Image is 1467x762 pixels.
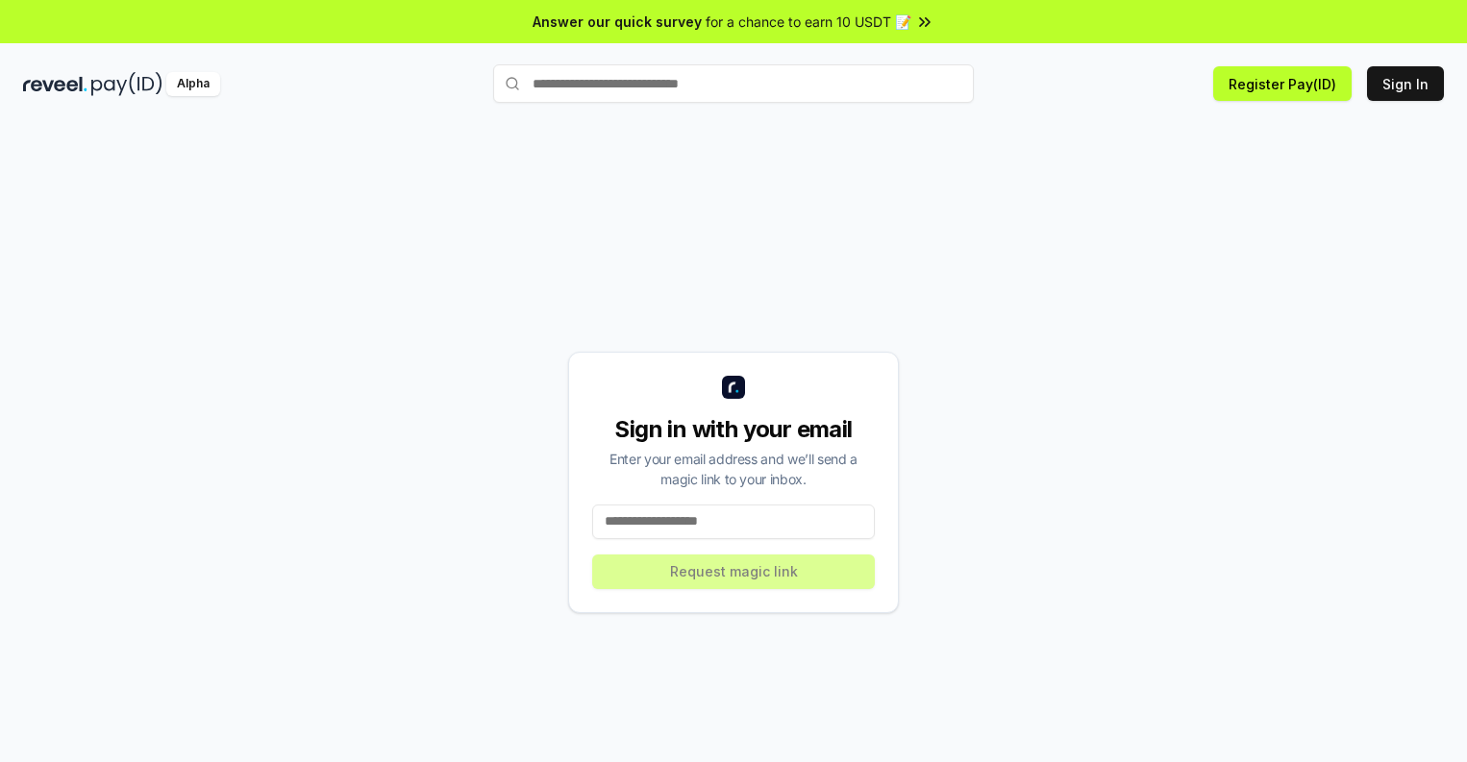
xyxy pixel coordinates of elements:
img: pay_id [91,72,162,96]
div: Enter your email address and we’ll send a magic link to your inbox. [592,449,875,489]
img: logo_small [722,376,745,399]
div: Sign in with your email [592,414,875,445]
button: Sign In [1367,66,1444,101]
div: Alpha [166,72,220,96]
img: reveel_dark [23,72,87,96]
span: for a chance to earn 10 USDT 📝 [706,12,911,32]
button: Register Pay(ID) [1213,66,1352,101]
span: Answer our quick survey [533,12,702,32]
